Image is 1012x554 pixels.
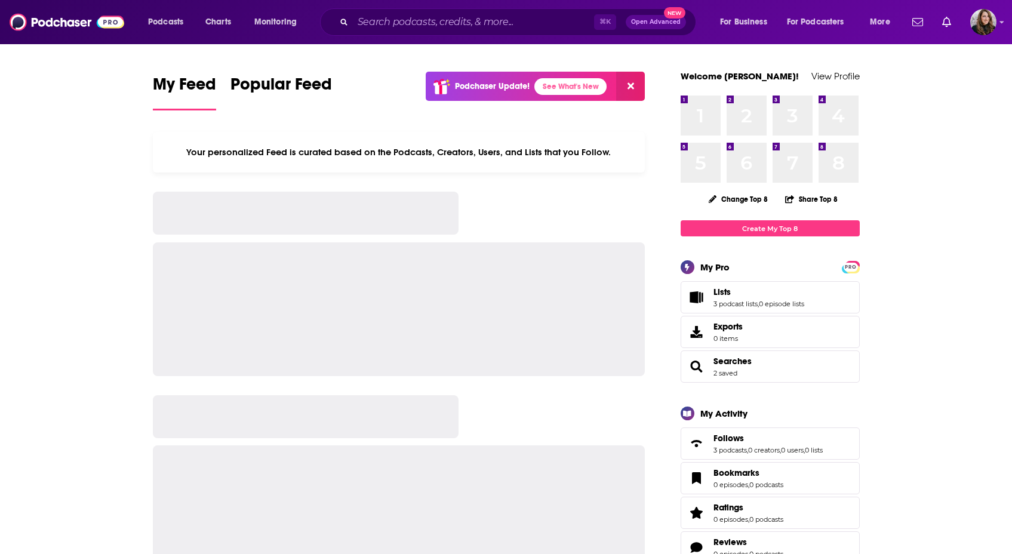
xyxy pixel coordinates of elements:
[785,187,838,211] button: Share Top 8
[970,9,996,35] img: User Profile
[811,70,860,82] a: View Profile
[198,13,238,32] a: Charts
[713,287,731,297] span: Lists
[713,369,737,377] a: 2 saved
[713,481,748,489] a: 0 episodes
[702,192,776,207] button: Change Top 8
[685,470,709,487] a: Bookmarks
[534,78,607,95] a: See What's New
[153,132,645,173] div: Your personalized Feed is curated based on the Podcasts, Creators, Users, and Lists that you Follow.
[353,13,594,32] input: Search podcasts, credits, & more...
[700,408,748,419] div: My Activity
[681,462,860,494] span: Bookmarks
[713,446,747,454] a: 3 podcasts
[246,13,312,32] button: open menu
[594,14,616,30] span: ⌘ K
[713,537,747,547] span: Reviews
[779,13,862,32] button: open menu
[844,263,858,272] span: PRO
[713,502,743,513] span: Ratings
[970,9,996,35] span: Logged in as spectaclecreative
[685,504,709,521] a: Ratings
[681,220,860,236] a: Create My Top 8
[153,74,216,110] a: My Feed
[713,433,823,444] a: Follows
[713,537,783,547] a: Reviews
[713,356,752,367] a: Searches
[748,481,749,489] span: ,
[631,19,681,25] span: Open Advanced
[713,502,783,513] a: Ratings
[681,281,860,313] span: Lists
[10,11,124,33] img: Podchaser - Follow, Share and Rate Podcasts
[747,446,748,454] span: ,
[713,287,804,297] a: Lists
[759,300,804,308] a: 0 episode lists
[153,74,216,101] span: My Feed
[758,300,759,308] span: ,
[748,446,780,454] a: 0 creators
[681,497,860,529] span: Ratings
[626,15,686,29] button: Open AdvancedNew
[713,321,743,332] span: Exports
[804,446,805,454] span: ,
[331,8,708,36] div: Search podcasts, credits, & more...
[700,261,730,273] div: My Pro
[844,262,858,271] a: PRO
[748,515,749,524] span: ,
[713,515,748,524] a: 0 episodes
[205,14,231,30] span: Charts
[685,289,709,306] a: Lists
[681,427,860,460] span: Follows
[230,74,332,101] span: Popular Feed
[230,74,332,110] a: Popular Feed
[140,13,199,32] button: open menu
[254,14,297,30] span: Monitoring
[970,9,996,35] button: Show profile menu
[664,7,685,19] span: New
[908,12,928,32] a: Show notifications dropdown
[713,300,758,308] a: 3 podcast lists
[681,350,860,383] span: Searches
[713,334,743,343] span: 0 items
[805,446,823,454] a: 0 lists
[870,14,890,30] span: More
[712,13,782,32] button: open menu
[713,467,759,478] span: Bookmarks
[713,433,744,444] span: Follows
[937,12,956,32] a: Show notifications dropdown
[685,435,709,452] a: Follows
[749,515,783,524] a: 0 podcasts
[713,467,783,478] a: Bookmarks
[749,481,783,489] a: 0 podcasts
[862,13,905,32] button: open menu
[780,446,781,454] span: ,
[787,14,844,30] span: For Podcasters
[681,316,860,348] a: Exports
[685,358,709,375] a: Searches
[720,14,767,30] span: For Business
[681,70,799,82] a: Welcome [PERSON_NAME]!
[455,81,530,91] p: Podchaser Update!
[685,324,709,340] span: Exports
[148,14,183,30] span: Podcasts
[781,446,804,454] a: 0 users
